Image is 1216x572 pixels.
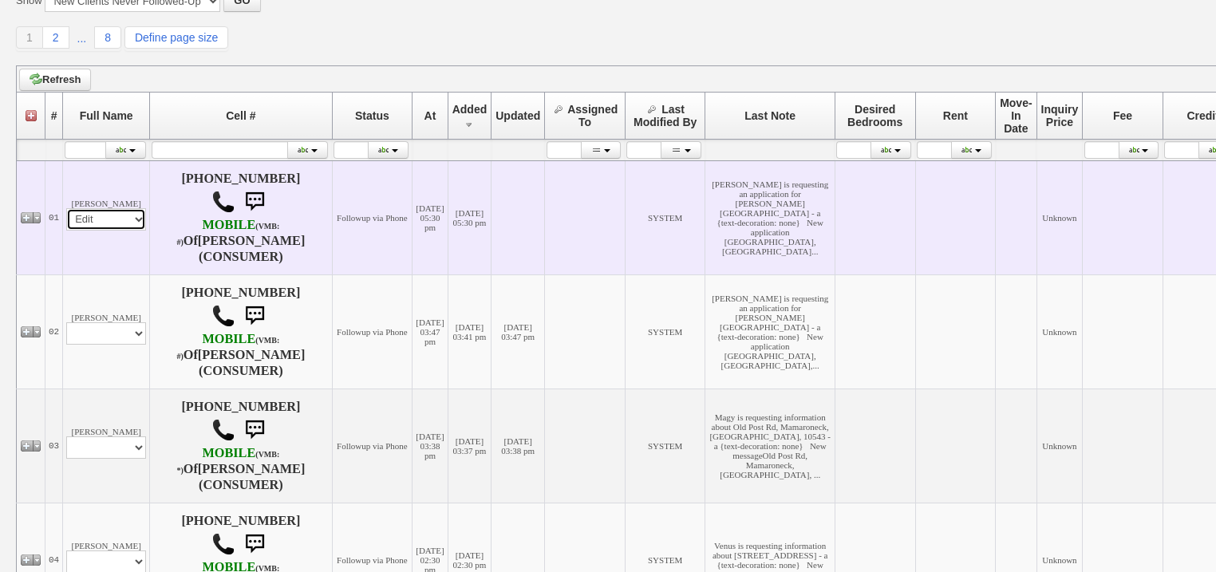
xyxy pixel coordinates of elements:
td: 01 [45,161,63,275]
a: Define page size [124,26,228,49]
td: 03 [45,389,63,503]
span: Added [452,103,488,116]
td: [PERSON_NAME] is requesting an application for [PERSON_NAME][GEOGRAPHIC_DATA] - a {text-decoratio... [705,161,835,275]
td: Followup via Phone [332,161,413,275]
td: [DATE] 05:30 pm [448,161,492,275]
b: Verizon Wireless [176,446,279,476]
td: 02 [45,275,63,389]
b: [PERSON_NAME] [198,462,306,476]
img: call.png [211,304,235,328]
td: [PERSON_NAME] [63,389,150,503]
span: Move-In Date [1000,97,1032,135]
a: ... [69,28,95,49]
span: Fee [1113,109,1132,122]
td: [DATE] 05:30 pm [413,161,448,275]
b: T-Mobile USA, Inc. [176,218,279,248]
span: Desired Bedrooms [847,103,902,128]
a: 1 [16,26,43,49]
span: Inquiry Price [1041,103,1079,128]
a: 2 [43,26,69,49]
td: Followup via Phone [332,275,413,389]
span: Assigned To [567,103,618,128]
td: [DATE] 03:38 pm [413,389,448,503]
td: Unknown [1036,389,1083,503]
b: [PERSON_NAME] [198,348,306,362]
td: Magy is requesting information about Old Post Rd, Mamaroneck, [GEOGRAPHIC_DATA], 10543 - a {text-... [705,389,835,503]
img: call.png [211,532,235,556]
h4: [PHONE_NUMBER] Of (CONSUMER) [153,286,328,378]
td: SYSTEM [625,161,705,275]
td: [DATE] 03:38 pm [492,389,545,503]
td: SYSTEM [625,275,705,389]
span: Last Modified By [634,103,697,128]
font: MOBILE [202,446,255,460]
img: call.png [211,190,235,214]
td: [DATE] 03:47 pm [413,275,448,389]
span: Last Note [744,109,796,122]
td: [DATE] 03:37 pm [448,389,492,503]
img: call.png [211,418,235,442]
span: Updated [495,109,540,122]
font: MOBILE [202,218,255,232]
th: # [45,93,63,140]
a: Refresh [19,69,91,91]
td: [PERSON_NAME] [63,161,150,275]
a: 8 [94,26,121,49]
td: [PERSON_NAME] is requesting an application for [PERSON_NAME][GEOGRAPHIC_DATA] - a {text-decoratio... [705,275,835,389]
span: Status [355,109,389,122]
img: sms.png [239,186,270,218]
img: sms.png [239,300,270,332]
td: Unknown [1036,275,1083,389]
span: At [424,109,436,122]
h4: [PHONE_NUMBER] Of (CONSUMER) [153,172,328,264]
td: [DATE] 03:47 pm [492,275,545,389]
td: SYSTEM [625,389,705,503]
td: [PERSON_NAME] [63,275,150,389]
span: Full Name [80,109,133,122]
span: Rent [943,109,968,122]
img: sms.png [239,414,270,446]
h4: [PHONE_NUMBER] Of (CONSUMER) [153,400,328,492]
img: sms.png [239,528,270,560]
b: [PERSON_NAME] [198,234,306,248]
td: Unknown [1036,161,1083,275]
span: Cell # [226,109,255,122]
b: T-Mobile USA, Inc. [176,332,279,362]
font: MOBILE [202,332,255,346]
td: Followup via Phone [332,389,413,503]
td: [DATE] 03:41 pm [448,275,492,389]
